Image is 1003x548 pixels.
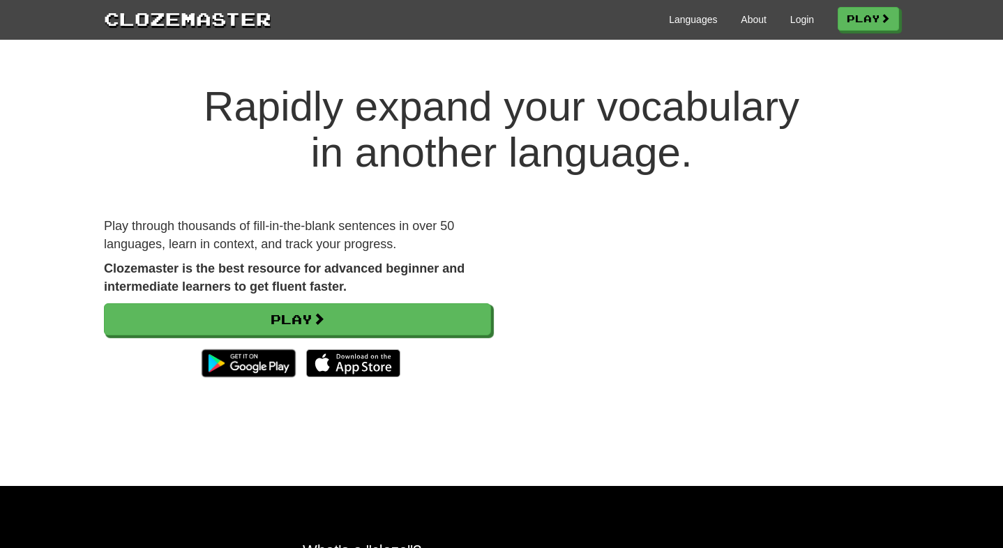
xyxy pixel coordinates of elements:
a: Login [790,13,814,26]
a: Clozemaster [104,6,271,31]
a: Play [104,303,491,335]
p: Play through thousands of fill-in-the-blank sentences in over 50 languages, learn in context, and... [104,218,491,253]
a: About [741,13,767,26]
a: Languages [669,13,717,26]
img: Download_on_the_App_Store_Badge_US-UK_135x40-25178aeef6eb6b83b96f5f2d004eda3bffbb37122de64afbaef7... [306,349,400,377]
img: Get it on Google Play [195,342,303,384]
strong: Clozemaster is the best resource for advanced beginner and intermediate learners to get fluent fa... [104,261,465,294]
a: Play [838,7,899,31]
